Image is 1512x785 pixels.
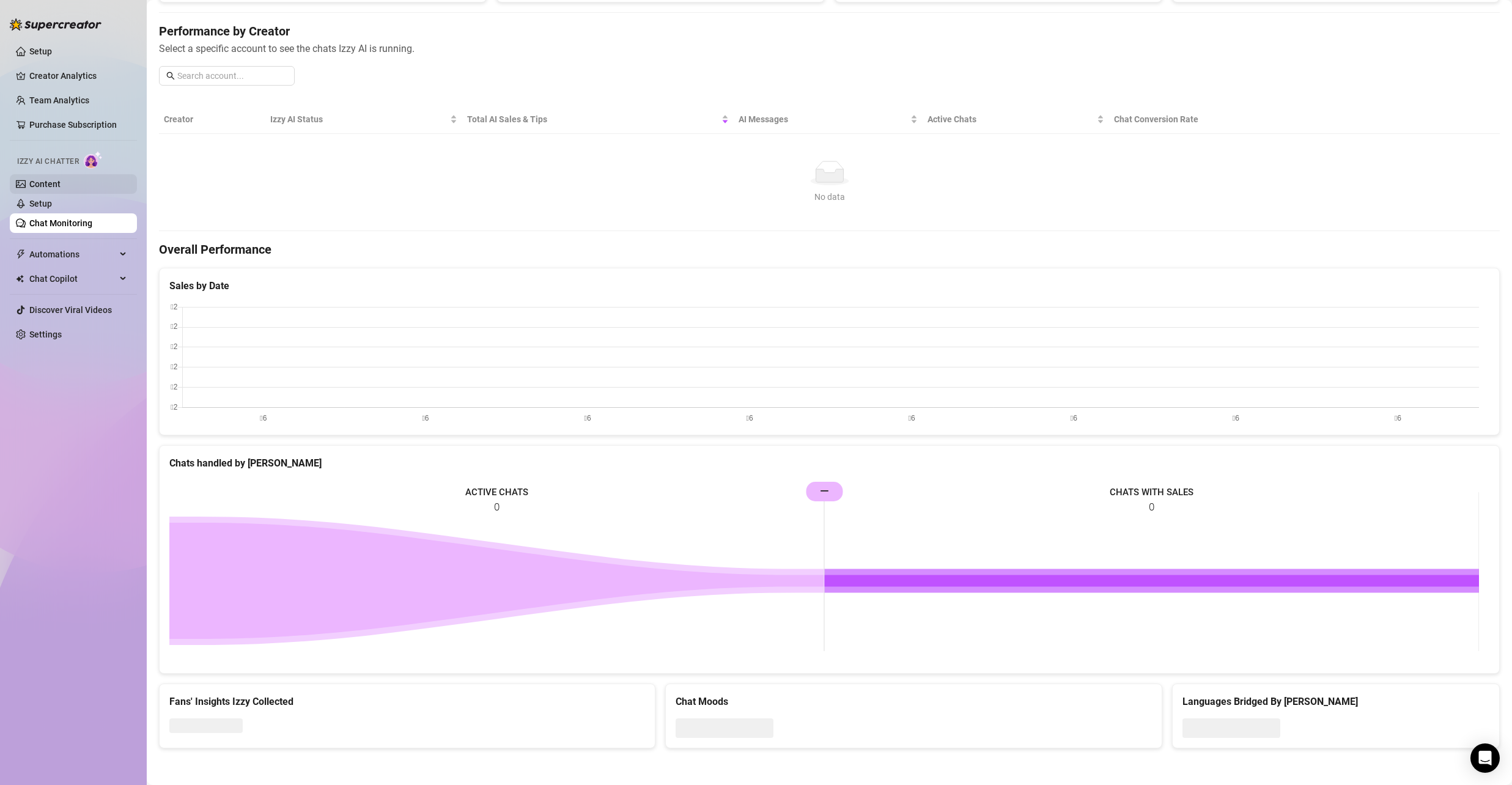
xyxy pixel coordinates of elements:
[676,694,1151,709] div: Chat Moods
[29,120,117,130] a: Purchase Subscription
[734,105,922,134] th: AI Messages
[29,305,112,315] a: Discover Viral Videos
[29,330,62,339] a: Settings
[1182,694,1489,709] div: Languages Bridged By [PERSON_NAME]
[177,69,287,83] input: Search account...
[923,105,1109,134] th: Active Chats
[29,66,127,86] a: Creator Analytics
[467,112,719,126] span: Total AI Sales & Tips
[169,278,1489,293] div: Sales by Date
[29,269,116,289] span: Chat Copilot
[159,41,1500,56] span: Select a specific account to see the chats Izzy AI is running.
[169,455,1489,471] div: Chats handled by [PERSON_NAME]
[159,23,1500,40] h4: Performance by Creator
[159,105,265,134] th: Creator
[29,245,116,264] span: Automations
[739,112,907,126] span: AI Messages
[16,249,26,259] span: thunderbolt
[462,105,734,134] th: Total AI Sales & Tips
[169,190,1490,204] div: No data
[29,95,89,105] a: Team Analytics
[1470,743,1500,773] div: Open Intercom Messenger
[29,218,92,228] a: Chat Monitoring
[29,199,52,208] a: Setup
[166,72,175,80] span: search
[159,241,1500,258] h4: Overall Performance
[84,151,103,169] img: AI Chatter
[270,112,448,126] span: Izzy AI Status
[10,18,101,31] img: logo-BBDzfeDw.svg
[927,112,1094,126] span: Active Chats
[29,179,61,189] a: Content
[29,46,52,56] a: Setup
[1109,105,1366,134] th: Chat Conversion Rate
[169,694,645,709] div: Fans' Insights Izzy Collected
[17,156,79,168] span: Izzy AI Chatter
[16,275,24,283] img: Chat Copilot
[265,105,462,134] th: Izzy AI Status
